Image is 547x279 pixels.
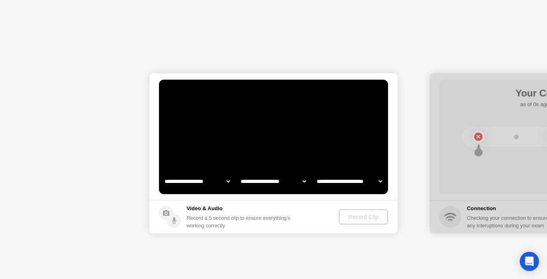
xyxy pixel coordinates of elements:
[187,205,294,213] h5: Video & Audio
[239,173,308,189] select: Available speakers
[342,214,385,220] div: Record Clip
[520,252,539,271] div: Open Intercom Messenger
[187,214,294,229] div: Record a 5 second clip to ensure everything’s working correctly
[163,173,231,189] select: Available cameras
[339,209,388,225] button: Record Clip
[315,173,384,189] select: Available microphones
